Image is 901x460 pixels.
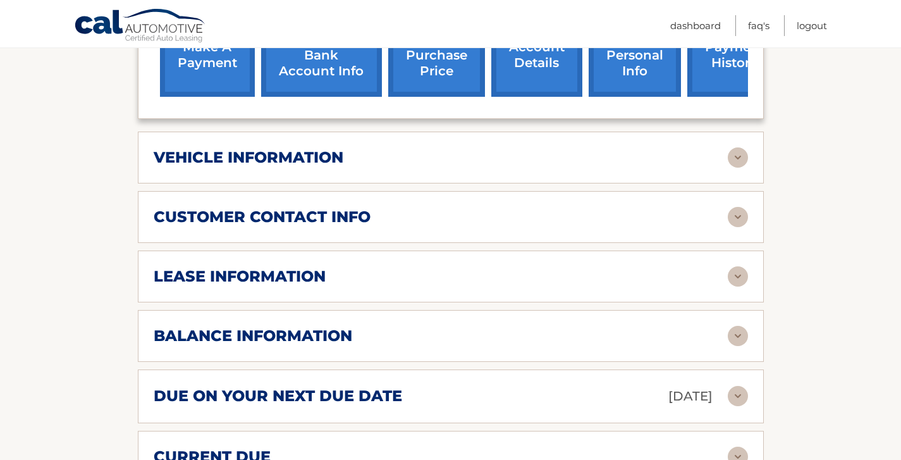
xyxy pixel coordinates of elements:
[160,14,255,97] a: make a payment
[728,207,748,227] img: accordion-rest.svg
[491,14,582,97] a: account details
[728,386,748,406] img: accordion-rest.svg
[154,208,371,227] h2: customer contact info
[261,14,382,97] a: Add/Remove bank account info
[687,14,782,97] a: payment history
[728,147,748,168] img: accordion-rest.svg
[154,267,326,286] h2: lease information
[670,15,721,36] a: Dashboard
[668,385,713,407] p: [DATE]
[388,14,485,97] a: request purchase price
[154,326,352,345] h2: balance information
[589,14,681,97] a: update personal info
[154,387,402,406] h2: due on your next due date
[728,326,748,346] img: accordion-rest.svg
[797,15,827,36] a: Logout
[74,8,207,45] a: Cal Automotive
[728,266,748,287] img: accordion-rest.svg
[154,148,343,167] h2: vehicle information
[748,15,769,36] a: FAQ's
